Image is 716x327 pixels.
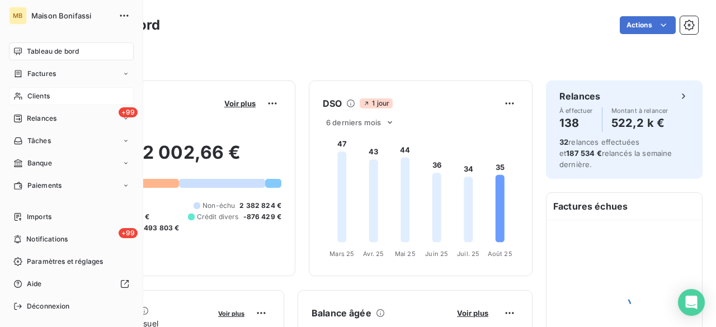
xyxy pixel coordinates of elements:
div: Open Intercom Messenger [678,289,705,316]
span: 1 jour [360,98,393,108]
a: Factures [9,65,134,83]
h4: 522,2 k € [611,114,668,132]
span: Tâches [27,136,51,146]
a: Clients [9,87,134,105]
h6: Relances [559,89,600,103]
span: Aide [27,279,42,289]
span: Relances [27,113,56,124]
h4: 138 [559,114,593,132]
span: Non-échu [202,201,235,211]
span: Voir plus [218,310,244,317]
tspan: Août 25 [488,250,512,258]
a: Tâches [9,132,134,150]
span: 187 534 € [566,149,601,158]
span: Voir plus [224,99,256,108]
span: -876 429 € [243,212,282,222]
span: Paiements [27,181,62,191]
a: Tableau de bord [9,42,134,60]
span: Montant à relancer [611,107,668,114]
button: Voir plus [454,308,492,318]
button: Actions [620,16,676,34]
a: +99Relances [9,110,134,127]
tspan: Mars 25 [329,250,354,258]
span: Maison Bonifassi [31,11,112,20]
tspan: Mai 25 [395,250,416,258]
span: Notifications [26,234,68,244]
div: MB [9,7,27,25]
h6: DSO [323,97,342,110]
span: Factures [27,69,56,79]
a: Banque [9,154,134,172]
span: Tableau de bord [27,46,79,56]
span: Clients [27,91,50,101]
span: 6 derniers mois [326,118,381,127]
span: relances effectuées et relancés la semaine dernière. [559,138,672,169]
tspan: Juil. 25 [457,250,479,258]
h6: Balance âgée [312,306,371,320]
span: Voir plus [457,309,488,317]
span: Imports [27,212,51,222]
span: Crédit divers [197,212,239,222]
span: +99 [119,228,138,238]
span: À effectuer [559,107,593,114]
tspan: Juin 25 [425,250,448,258]
a: Paiements [9,177,134,195]
span: 32 [559,138,568,146]
span: +99 [119,107,138,117]
span: Paramètres et réglages [27,257,103,267]
tspan: Avr. 25 [363,250,384,258]
a: Imports [9,208,134,226]
span: Banque [27,158,52,168]
a: Paramètres et réglages [9,253,134,271]
button: Voir plus [215,308,248,318]
span: Déconnexion [27,301,70,311]
h2: 3 252 002,66 € [63,141,281,175]
h6: Factures échues [547,193,702,220]
a: Aide [9,275,134,293]
button: Voir plus [221,98,259,108]
span: -493 803 € [140,223,180,233]
span: 2 382 824 € [239,201,281,211]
